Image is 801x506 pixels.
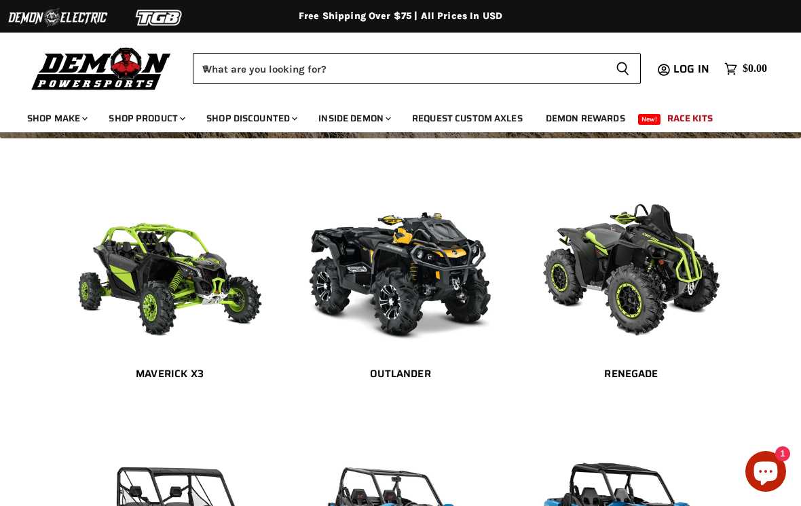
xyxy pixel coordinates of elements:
a: Outlander [299,359,502,390]
a: Race Kits [657,104,723,132]
img: Outlander [299,179,502,349]
span: Log in [673,60,709,77]
a: Log in [667,63,718,75]
a: Inside Demon [308,104,399,132]
a: Shop Make [17,104,96,132]
a: $0.00 [718,59,774,79]
img: Renegade [529,179,733,349]
a: Demon Rewards [536,104,635,132]
a: Shop Discounted [196,104,305,132]
img: Demon Electric Logo 2 [7,5,109,31]
a: Renegade [529,359,733,390]
h2: Outlander [299,367,502,381]
img: Maverick X3 [68,179,272,349]
form: Product [193,53,641,84]
inbox-online-store-chat: Shopify online store chat [741,451,790,495]
img: Demon Powersports [27,44,176,92]
h2: Renegade [529,367,733,381]
ul: Main menu [17,99,764,132]
span: New! [638,114,661,125]
span: $0.00 [743,62,767,75]
button: Search [605,53,641,84]
h2: Maverick X3 [68,367,272,381]
a: Shop Product [98,104,193,132]
a: Request Custom Axles [402,104,533,132]
input: When autocomplete results are available use up and down arrows to review and enter to select [193,53,605,84]
a: Maverick X3 [68,359,272,390]
img: TGB Logo 2 [109,5,210,31]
